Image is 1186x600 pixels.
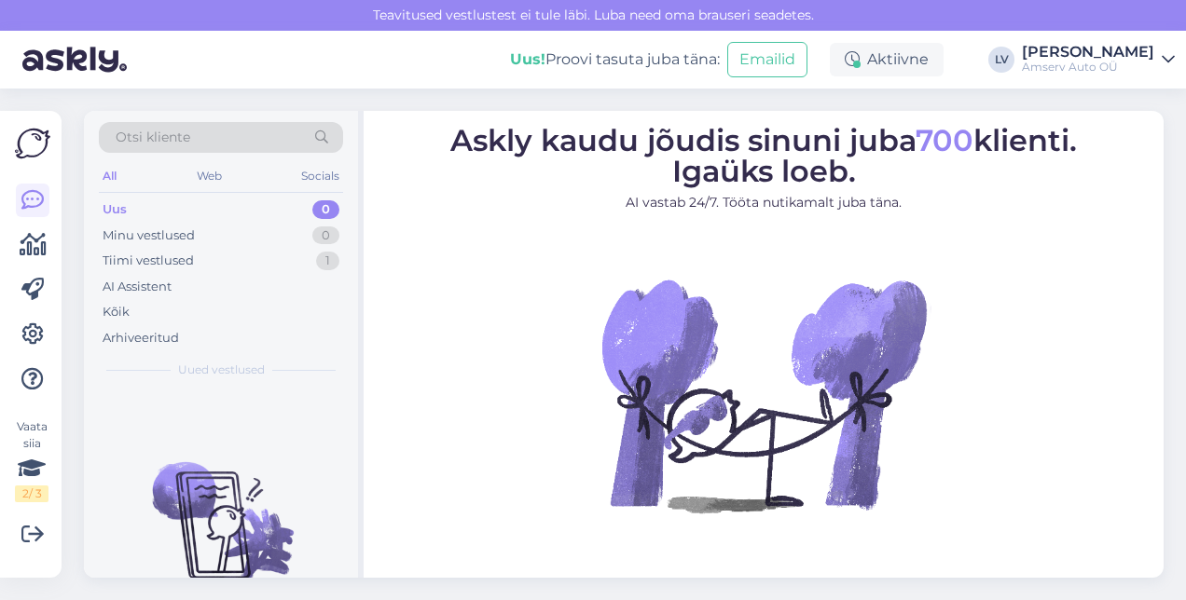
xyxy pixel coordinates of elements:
[1022,45,1154,60] div: [PERSON_NAME]
[1022,60,1154,75] div: Amserv Auto OÜ
[916,122,973,158] span: 700
[450,122,1077,189] span: Askly kaudu jõudis sinuni juba klienti. Igaüks loeb.
[15,126,50,161] img: Askly Logo
[988,47,1014,73] div: LV
[103,200,127,219] div: Uus
[178,361,265,378] span: Uued vestlused
[312,200,339,219] div: 0
[103,226,195,245] div: Minu vestlused
[193,164,226,188] div: Web
[510,48,720,71] div: Proovi tasuta juba täna:
[103,329,179,348] div: Arhiveeritud
[510,50,545,68] b: Uus!
[316,252,339,270] div: 1
[450,193,1077,212] p: AI vastab 24/7. Tööta nutikamalt juba täna.
[727,42,807,77] button: Emailid
[99,164,120,188] div: All
[312,226,339,245] div: 0
[15,485,48,502] div: 2 / 3
[103,252,194,270] div: Tiimi vestlused
[116,128,190,147] span: Otsi kliente
[103,278,172,296] div: AI Assistent
[297,164,343,188] div: Socials
[84,429,358,596] img: No chats
[830,43,944,76] div: Aktiivne
[103,303,130,321] div: Kõik
[1022,45,1175,75] a: [PERSON_NAME]Amserv Auto OÜ
[15,418,48,502] div: Vaata siia
[596,227,931,563] img: No Chat active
